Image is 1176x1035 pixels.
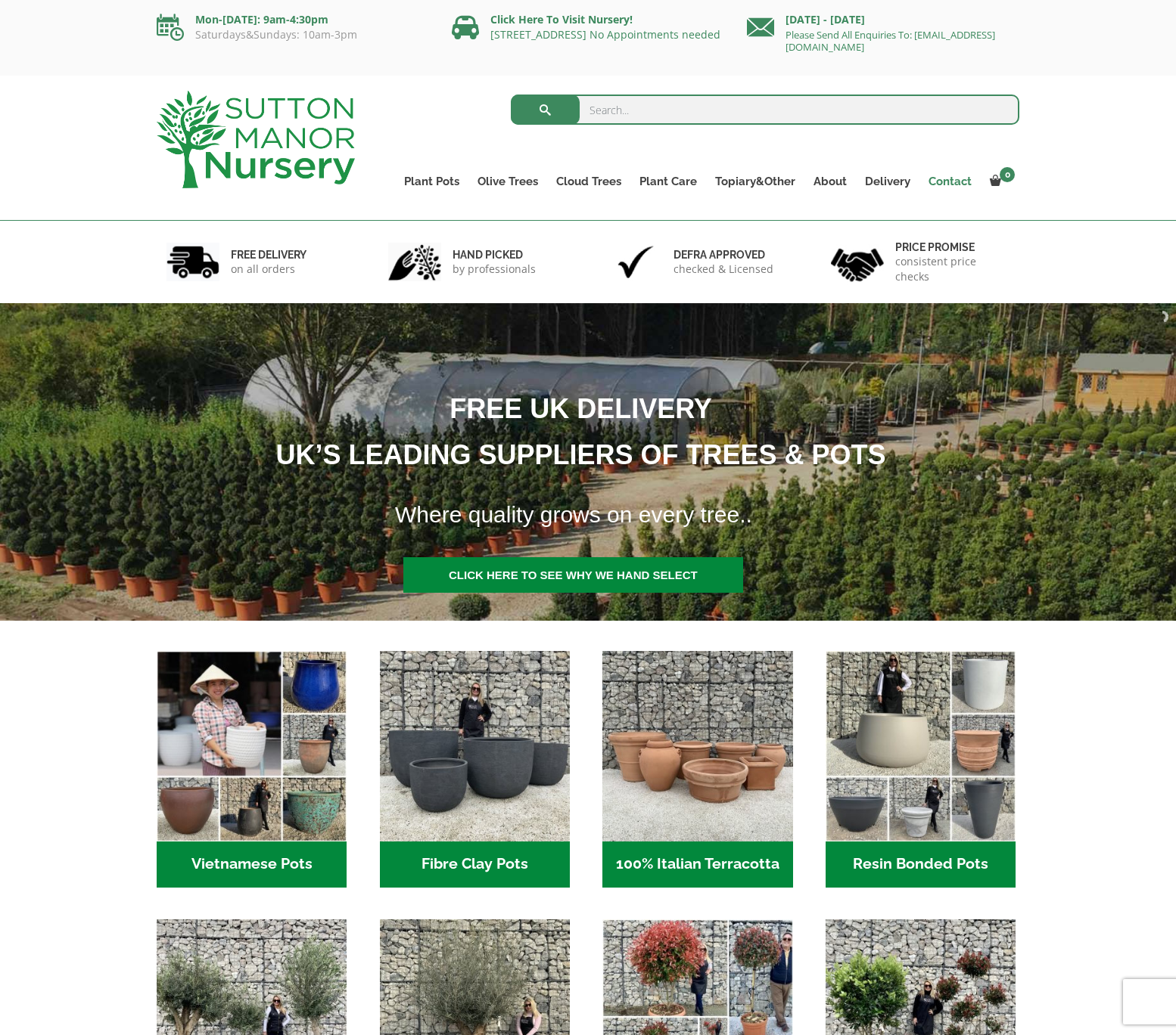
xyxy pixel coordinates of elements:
[490,12,633,26] a: Click Here To Visit Nursery!
[231,262,306,277] p: on all orders
[380,841,570,888] h2: Fibre Clay Pots
[453,248,536,262] h6: hand picked
[157,841,347,888] h2: Vietnamese Pots
[547,171,630,192] a: Cloud Trees
[380,651,570,888] a: Visit product category Fibre Clay Pots
[786,28,995,54] a: Please Send All Enquiries To: [EMAIL_ADDRESS][DOMAIN_NAME]
[831,239,884,285] img: 4.jpg
[856,171,919,192] a: Delivery
[826,651,1016,841] img: Home - 67232D1B A461 444F B0F6 BDEDC2C7E10B 1 105 c
[157,651,347,841] img: Home - 6E921A5B 9E2F 4B13 AB99 4EF601C89C59 1 105 c
[157,91,355,188] img: logo
[895,240,1010,254] h6: Price promise
[388,243,441,281] img: 2.jpg
[490,27,720,42] a: [STREET_ADDRESS] No Appointments needed
[981,171,1019,192] a: 0
[602,651,792,841] img: Home - 1B137C32 8D99 4B1A AA2F 25D5E514E47D 1 105 c
[157,11,429,29] p: Mon-[DATE]: 9am-4:30pm
[380,651,570,841] img: Home - 8194B7A3 2818 4562 B9DD 4EBD5DC21C71 1 105 c 1
[919,171,981,192] a: Contact
[826,841,1016,888] h2: Resin Bonded Pots
[602,651,792,888] a: Visit product category 100% Italian Terracotta
[706,171,804,192] a: Topiary&Other
[602,841,792,888] h2: 100% Italian Terracotta
[674,262,773,277] p: checked & Licensed
[157,651,347,888] a: Visit product category Vietnamese Pots
[166,243,219,281] img: 1.jpg
[804,171,856,192] a: About
[24,386,1118,478] h1: FREE UK DELIVERY UK’S LEADING SUPPLIERS OF TREES & POTS
[609,243,662,281] img: 3.jpg
[630,171,706,192] a: Plant Care
[157,29,429,41] p: Saturdays&Sundays: 10am-3pm
[395,171,468,192] a: Plant Pots
[674,248,773,262] h6: Defra approved
[453,262,536,277] p: by professionals
[468,171,547,192] a: Olive Trees
[511,95,1020,125] input: Search...
[376,492,1120,538] h1: Where quality grows on every tree..
[747,11,1019,29] p: [DATE] - [DATE]
[1000,167,1015,182] span: 0
[895,254,1010,284] p: consistent price checks
[826,651,1016,888] a: Visit product category Resin Bonded Pots
[231,248,306,262] h6: FREE DELIVERY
